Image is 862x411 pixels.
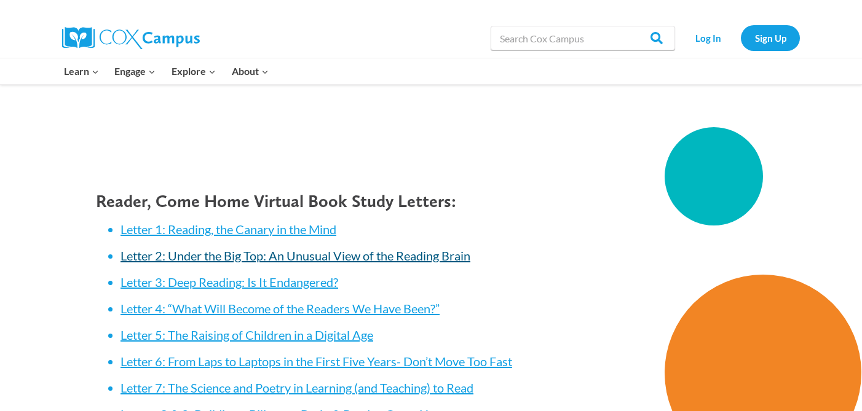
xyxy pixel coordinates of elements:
a: Letter 3: Deep Reading: Is It Endangered? [121,275,338,289]
a: Log In [681,25,735,50]
nav: Primary Navigation [56,58,276,84]
nav: Secondary Navigation [681,25,800,50]
h4: Reader, Come Home Virtual Book Study Letters: [96,191,526,212]
button: Child menu of Explore [164,58,224,84]
a: Letter 5: The Raising of Children in a Digital Age [121,327,373,342]
button: Child menu of Engage [107,58,164,84]
a: Letter 7: The Science and Poetry in Learning (and Teaching) to Read [121,380,473,395]
img: Cox Campus [62,27,200,49]
a: Sign Up [741,25,800,50]
a: Letter 4: “What Will Become of the Readers We Have Been?” [121,301,440,316]
a: Letter 1: Reading, the Canary in the Mind [121,222,336,237]
a: Letter 2: Under the Big Top: An Unusual View of the Reading Brain [121,248,470,263]
input: Search Cox Campus [491,26,675,50]
a: Letter 6: From Laps to Laptops in the First Five Years- Don’t Move Too Fast [121,354,512,369]
button: Child menu of About [224,58,277,84]
button: Child menu of Learn [56,58,107,84]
